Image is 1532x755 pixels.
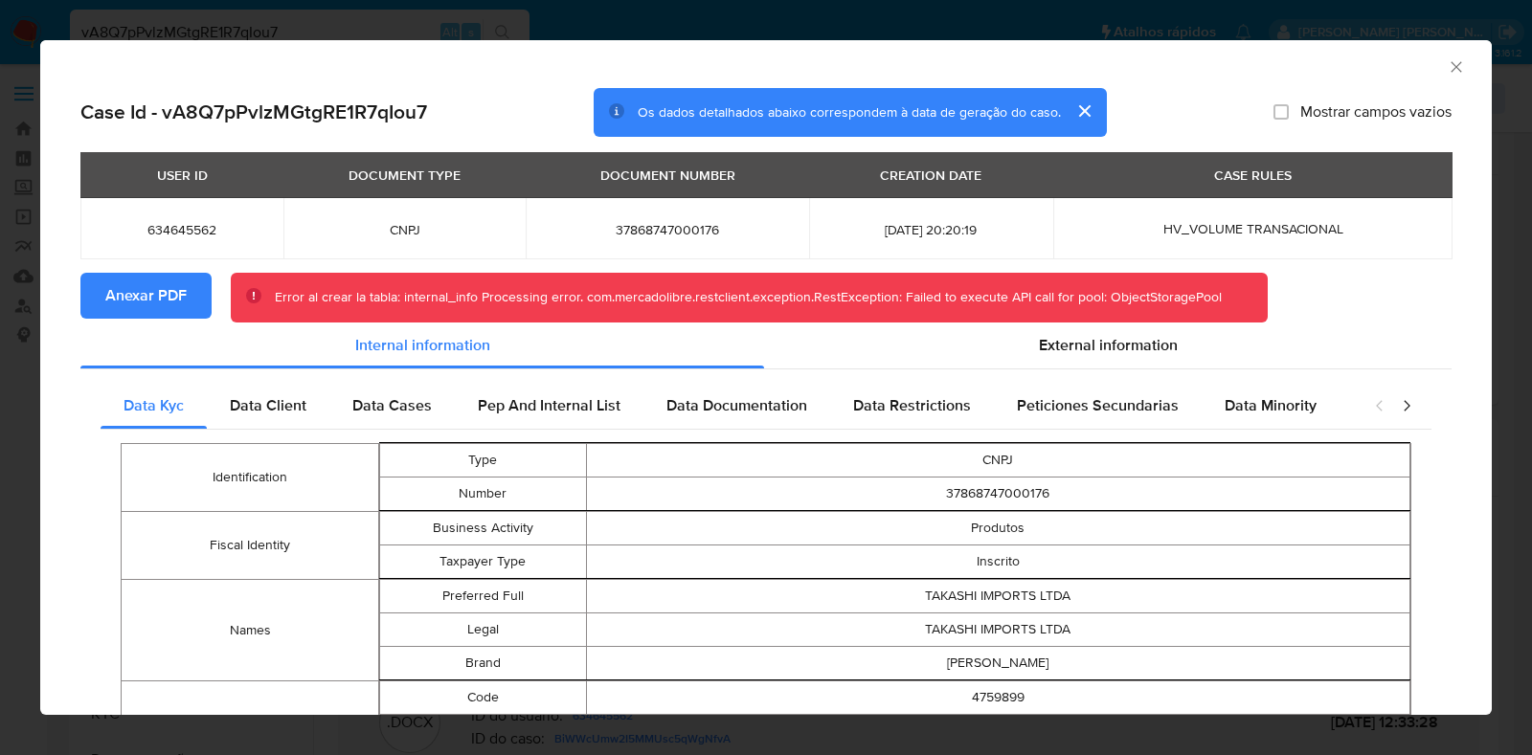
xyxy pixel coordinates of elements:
[101,383,1355,429] div: Detailed internal info
[80,100,427,124] h2: Case Id - vA8Q7pPvlzMGtgRE1R7qIou7
[352,394,432,416] span: Data Cases
[589,159,747,191] div: DOCUMENT NUMBER
[1203,159,1303,191] div: CASE RULES
[337,159,472,191] div: DOCUMENT TYPE
[586,444,1410,477] td: CNPJ
[638,102,1061,122] span: Os dados detalhados abaixo correspondem à data de geração do caso.
[586,613,1410,647] td: TAKASHI IMPORTS LTDA
[306,221,503,238] span: CNPJ
[380,613,586,647] td: Legal
[586,681,1410,715] td: 4759899
[868,159,993,191] div: CREATION DATE
[80,273,212,319] button: Anexar PDF
[146,159,219,191] div: USER ID
[105,275,187,317] span: Anexar PDF
[355,334,490,356] span: Internal information
[586,512,1410,545] td: Produtos
[478,394,620,416] span: Pep And Internal List
[380,580,586,613] td: Preferred Full
[380,681,586,715] td: Code
[380,715,586,748] td: Is Primary
[586,647,1410,680] td: [PERSON_NAME]
[1300,102,1452,122] span: Mostrar campos vazios
[1061,88,1107,134] button: cerrar
[40,40,1492,715] div: closure-recommendation-modal
[380,647,586,680] td: Brand
[1225,394,1317,416] span: Data Minority
[586,580,1410,613] td: TAKASHI IMPORTS LTDA
[122,580,379,681] td: Names
[1163,219,1343,238] span: HV_VOLUME TRANSACIONAL
[380,477,586,511] td: Number
[230,394,306,416] span: Data Client
[122,512,379,580] td: Fiscal Identity
[549,221,786,238] span: 37868747000176
[586,545,1410,579] td: Inscrito
[122,444,379,512] td: Identification
[380,512,586,545] td: Business Activity
[1447,57,1464,75] button: Fechar a janela
[380,444,586,477] td: Type
[1039,334,1178,356] span: External information
[853,394,971,416] span: Data Restrictions
[586,715,1410,748] td: true
[124,394,184,416] span: Data Kyc
[80,322,1452,368] div: Detailed info
[275,288,1222,307] div: Error al crear la tabla: internal_info Processing error. com.mercadolibre.restclient.exception.Re...
[832,221,1030,238] span: [DATE] 20:20:19
[1273,104,1289,120] input: Mostrar campos vazios
[103,221,260,238] span: 634645562
[1017,394,1179,416] span: Peticiones Secundarias
[666,394,807,416] span: Data Documentation
[586,477,1410,511] td: 37868747000176
[380,545,586,579] td: Taxpayer Type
